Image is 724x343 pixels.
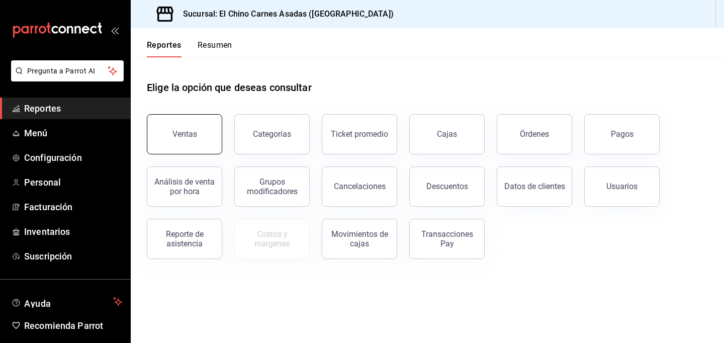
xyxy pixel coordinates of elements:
[24,296,109,308] span: Ayuda
[147,219,222,259] button: Reporte de asistencia
[241,177,303,196] div: Grupos modificadores
[328,229,391,248] div: Movimientos de cajas
[7,73,124,83] a: Pregunta a Parrot AI
[584,114,660,154] button: Pagos
[147,40,182,57] button: Reportes
[147,40,232,57] div: navigation tabs
[416,229,478,248] div: Transacciones Pay
[409,114,485,154] button: Cajas
[584,166,660,207] button: Usuarios
[322,219,397,259] button: Movimientos de cajas
[153,177,216,196] div: Análisis de venta por hora
[606,182,638,191] div: Usuarios
[153,229,216,248] div: Reporte de asistencia
[409,219,485,259] button: Transacciones Pay
[504,182,565,191] div: Datos de clientes
[520,129,549,139] div: Órdenes
[11,60,124,81] button: Pregunta a Parrot AI
[111,26,119,34] button: open_drawer_menu
[147,114,222,154] button: Ventas
[234,114,310,154] button: Categorías
[172,129,197,139] div: Ventas
[198,40,232,57] button: Resumen
[497,114,572,154] button: Órdenes
[241,229,303,248] div: Costos y márgenes
[147,166,222,207] button: Análisis de venta por hora
[437,129,457,139] div: Cajas
[24,102,122,115] span: Reportes
[24,225,122,238] span: Inventarios
[426,182,468,191] div: Descuentos
[27,66,108,76] span: Pregunta a Parrot AI
[322,114,397,154] button: Ticket promedio
[24,200,122,214] span: Facturación
[24,176,122,189] span: Personal
[611,129,633,139] div: Pagos
[24,249,122,263] span: Suscripción
[497,166,572,207] button: Datos de clientes
[409,166,485,207] button: Descuentos
[24,319,122,332] span: Recomienda Parrot
[253,129,291,139] div: Categorías
[147,80,312,95] h1: Elige la opción que deseas consultar
[234,166,310,207] button: Grupos modificadores
[175,8,394,20] h3: Sucursal: El Chino Carnes Asadas ([GEOGRAPHIC_DATA])
[334,182,386,191] div: Cancelaciones
[24,126,122,140] span: Menú
[331,129,388,139] div: Ticket promedio
[234,219,310,259] button: Contrata inventarios para ver este reporte
[24,151,122,164] span: Configuración
[322,166,397,207] button: Cancelaciones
